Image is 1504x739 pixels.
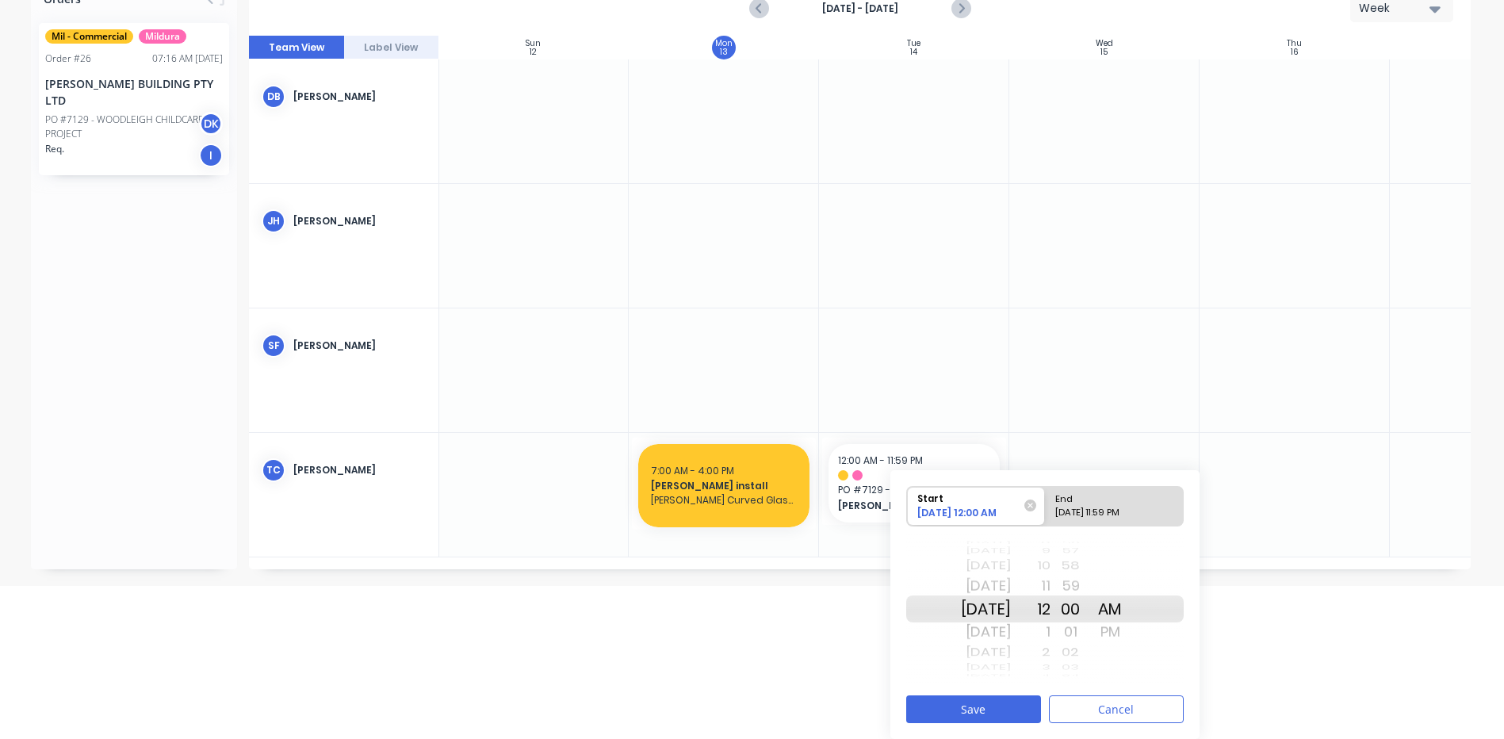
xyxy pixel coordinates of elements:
[1051,541,1090,546] div: 56
[530,48,537,56] div: 12
[199,112,223,136] div: DK
[1291,48,1299,56] div: 16
[45,113,204,141] div: PO #7129 - WOODLEIGH CHILDCARE PROJECT
[1051,619,1090,645] div: 01
[651,479,797,493] span: [PERSON_NAME] install
[1051,544,1090,557] div: 57
[1090,595,1130,622] div: AM
[1011,673,1051,678] div: 4
[1051,534,1090,683] div: Minute
[344,36,439,59] button: Label View
[961,556,1011,576] div: [DATE]
[961,544,1011,557] div: [DATE]
[1090,619,1130,645] div: PM
[1011,534,1051,683] div: Hour
[45,142,64,156] span: Req.
[152,52,223,66] div: 07:16 AM [DATE]
[651,464,734,477] span: 7:00 AM - 4:00 PM
[838,483,990,497] span: PO # 7129 - WOODLEIGH CHILDCARE PROJECT
[1051,556,1090,576] div: 58
[293,339,426,353] div: [PERSON_NAME]
[961,534,1011,683] div: Date
[139,29,186,44] span: Mildura
[1011,541,1051,546] div: 8
[262,334,285,358] div: SF
[1011,595,1051,622] div: 12
[961,541,1011,546] div: [DATE]
[961,661,1011,674] div: [DATE]
[1051,573,1090,599] div: 59
[1096,39,1113,48] div: Wed
[293,214,426,228] div: [PERSON_NAME]
[1011,661,1051,674] div: 3
[961,595,1011,622] div: [DATE]
[838,499,975,513] span: [PERSON_NAME] BUILDING PTY LTD
[1100,48,1108,56] div: 15
[1011,573,1051,599] div: 11
[45,75,223,109] div: [PERSON_NAME] BUILDING PTY LTD
[1051,661,1090,674] div: 03
[1011,642,1051,663] div: 2
[961,673,1011,678] div: [DATE]
[1051,595,1090,622] div: 00
[961,573,1011,599] div: [DATE]
[262,458,285,482] div: TC
[45,52,91,66] div: Order # 26
[293,463,426,477] div: [PERSON_NAME]
[906,695,1041,723] button: Save
[1050,487,1165,507] div: End
[1050,506,1165,526] div: [DATE] 11:59 PM
[1011,544,1051,557] div: 9
[910,48,917,56] div: 14
[45,29,133,44] span: Mil - Commercial
[1011,619,1051,645] div: 1
[262,85,285,109] div: DB
[715,39,733,48] div: Mon
[961,642,1011,663] div: [DATE]
[1051,673,1090,678] div: 04
[912,487,1027,507] div: Start
[293,90,426,104] div: [PERSON_NAME]
[262,209,285,233] div: JH
[907,39,920,48] div: Tue
[249,36,344,59] button: Team View
[199,144,223,167] div: I
[961,619,1011,645] div: [DATE]
[1287,39,1302,48] div: Thu
[1049,695,1184,723] button: Cancel
[781,2,940,16] strong: [DATE] - [DATE]
[1051,642,1090,663] div: 02
[1011,556,1051,576] div: 10
[651,493,797,507] span: [PERSON_NAME] Curved Glass Install
[720,48,728,56] div: 13
[912,506,1027,525] div: [DATE] 12:00 AM
[526,39,541,48] div: Sun
[838,454,923,467] span: 12:00 AM - 11:59 PM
